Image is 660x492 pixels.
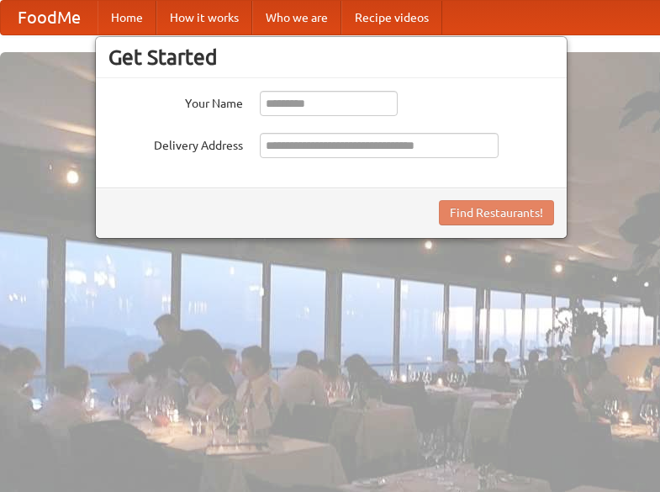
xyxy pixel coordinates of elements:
[98,1,156,34] a: Home
[108,133,243,154] label: Delivery Address
[108,91,243,112] label: Your Name
[341,1,442,34] a: Recipe videos
[1,1,98,34] a: FoodMe
[439,200,554,225] button: Find Restaurants!
[108,45,554,70] h3: Get Started
[156,1,252,34] a: How it works
[252,1,341,34] a: Who we are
